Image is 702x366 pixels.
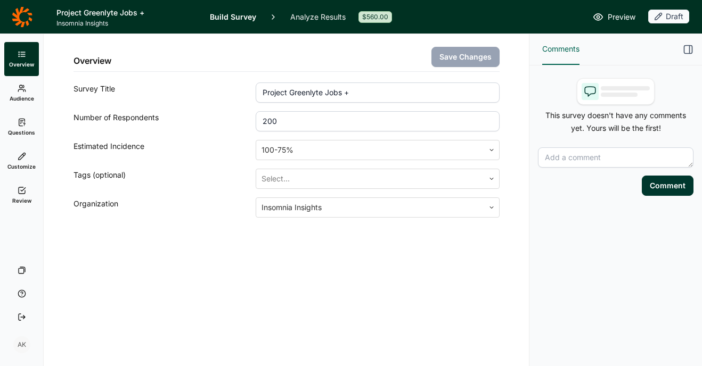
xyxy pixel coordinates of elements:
a: Preview [593,11,635,23]
a: Questions [4,110,39,144]
div: Estimated Incidence [74,140,256,160]
a: Customize [4,144,39,178]
div: Number of Respondents [74,111,256,131]
div: AK [13,336,30,353]
span: Questions [8,129,35,136]
span: Insomnia Insights [56,19,197,28]
span: Review [12,197,31,204]
div: Draft [648,10,689,23]
button: Comments [542,34,579,65]
input: 1000 [256,111,499,131]
span: Audience [10,95,34,102]
span: Comments [542,43,579,55]
button: Draft [648,10,689,24]
div: $560.00 [358,11,392,23]
button: Save Changes [431,47,500,67]
h2: Overview [74,54,111,67]
a: Review [4,178,39,212]
div: Survey Title [74,82,256,103]
p: This survey doesn't have any comments yet. Yours will be the first! [538,109,693,135]
h1: Project Greenlyte Jobs + [56,6,197,19]
input: ex: Package testing study [256,82,499,103]
button: Comment [642,176,693,196]
a: Overview [4,42,39,76]
div: Tags (optional) [74,169,256,189]
span: Overview [9,61,34,68]
div: Organization [74,197,256,218]
a: Audience [4,76,39,110]
span: Preview [608,11,635,23]
span: Customize [7,163,36,170]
